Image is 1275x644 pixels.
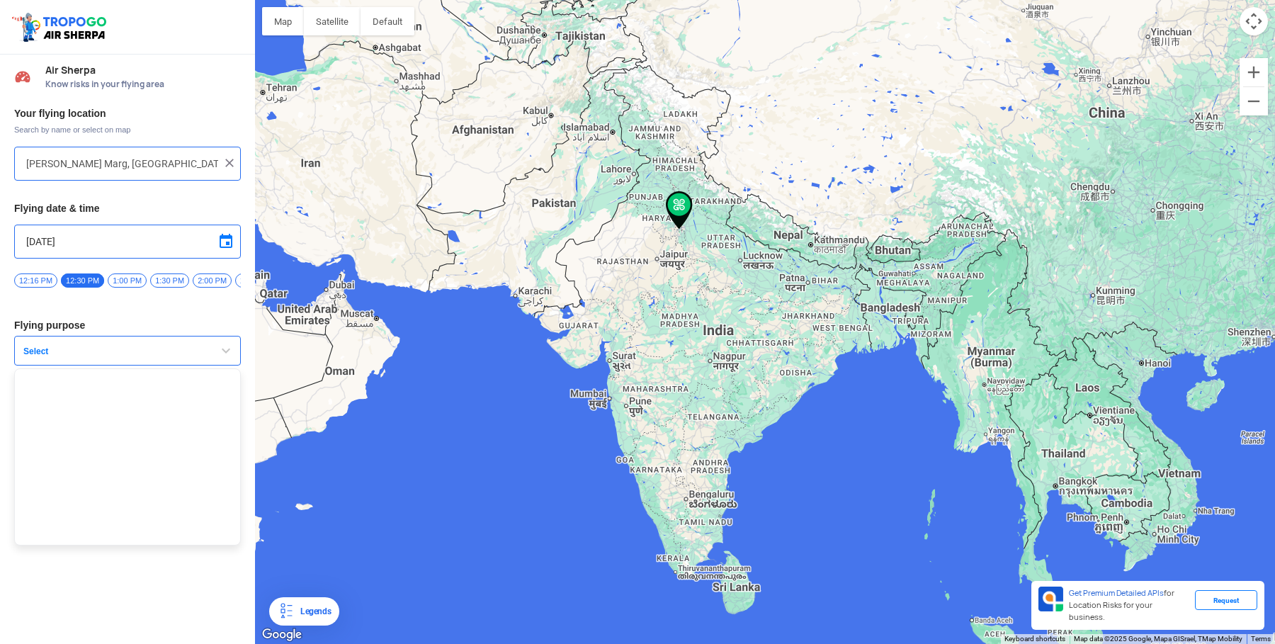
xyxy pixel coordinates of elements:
span: Select [18,346,195,357]
span: 2:30 PM [235,273,274,288]
span: 2:00 PM [193,273,232,288]
button: Zoom in [1240,58,1268,86]
div: Request [1195,590,1257,610]
img: Risk Scores [14,68,31,85]
input: Select Date [26,233,229,250]
h3: Your flying location [14,108,241,118]
span: Know risks in your flying area [45,79,241,90]
ul: Select [14,368,241,546]
span: Get Premium Detailed APIs [1069,588,1164,598]
img: Premium APIs [1038,587,1063,611]
button: Show street map [262,7,304,35]
input: Search your flying location [26,155,218,172]
a: Open this area in Google Maps (opens a new window) [259,626,305,644]
div: Legends [295,603,331,620]
span: 12:16 PM [14,273,57,288]
span: 1:30 PM [150,273,189,288]
button: Select [14,336,241,366]
img: Google [259,626,305,644]
span: 1:00 PM [108,273,147,288]
span: Air Sherpa [45,64,241,76]
h3: Flying date & time [14,203,241,213]
img: Legends [278,603,295,620]
a: Terms [1251,635,1271,643]
img: ic_close.png [222,156,237,170]
h3: Flying purpose [14,320,241,330]
button: Map camera controls [1240,7,1268,35]
span: Search by name or select on map [14,124,241,135]
span: 12:30 PM [61,273,104,288]
span: Map data ©2025 Google, Mapa GISrael, TMap Mobility [1074,635,1242,643]
button: Show satellite imagery [304,7,361,35]
img: ic_tgdronemaps.svg [11,11,111,43]
button: Keyboard shortcuts [1004,634,1065,644]
button: Zoom out [1240,87,1268,115]
div: for Location Risks for your business. [1063,587,1195,624]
